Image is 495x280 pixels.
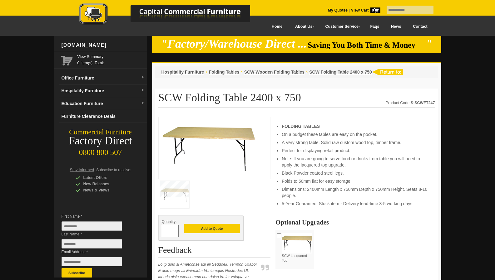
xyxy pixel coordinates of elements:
span: 0 [370,7,380,13]
span: Stay Informed [70,168,94,172]
em: " [426,37,432,50]
li: › [205,69,207,75]
div: Latest Offers [76,175,135,181]
img: return to [372,69,403,75]
li: › [241,69,242,75]
li: On a budget these tables are easy on the pocket. [282,131,428,138]
span: Last Name * [62,231,131,237]
a: Capital Commercial Furniture Logo [62,3,280,28]
h2: Feedback [158,245,271,258]
strong: S-SCWFT247 [411,101,435,105]
img: Capital Commercial Furniture Logo [62,3,280,26]
a: Hospitality Furniture [161,70,204,75]
div: Commercial Furniture [54,128,147,137]
a: Hospitality Furnituredropdown [59,84,147,97]
li: › [306,69,308,75]
label: SCW Lacquered Top [282,233,312,263]
li: Folds to 50mm flat for easy storage. [282,178,428,184]
a: SCW Wooden Folding Tables [244,70,304,75]
div: New Releases [76,181,135,187]
h2: Optional Upgrades [275,219,435,225]
a: My Quotes [328,8,348,12]
img: SCW Lacquered Top [282,233,312,253]
span: Saving You Both Time & Money [308,41,425,49]
img: dropdown [141,76,145,80]
span: Quantity: [162,220,177,224]
span: First Name * [62,213,131,220]
img: SCW Folding Table 2400 x 750 [162,120,255,174]
h1: SCW Folding Table 2400 x 750 [158,92,435,108]
li: A Very strong table. Solid raw custom wood top, timber frame. [282,139,428,146]
strong: View Cart [351,8,380,12]
div: Product Code: [386,100,435,106]
a: Folding Tables [209,70,240,75]
input: Email Address * [62,257,122,266]
a: Office Furnituredropdown [59,72,147,84]
input: First Name * [62,221,122,231]
a: View Summary [77,54,145,60]
span: Email Address * [62,249,131,255]
span: 0 item(s), Total: [77,54,145,65]
li: Black Powder coated steel legs. [282,170,428,176]
input: Last Name * [62,239,122,249]
a: Customer Service [318,20,364,34]
button: Add to Quote [184,224,240,233]
a: SCW Folding Table 2400 x 750 [309,70,372,75]
strong: FOLDING TABLES [282,124,320,129]
div: News & Views [76,187,135,193]
div: [DOMAIN_NAME] [59,36,147,55]
div: 0800 800 507 [54,145,147,157]
span: Subscribe to receive: [96,168,131,172]
a: News [385,20,407,34]
a: About Us [288,20,318,34]
a: Faqs [364,20,385,34]
a: View Cart0 [350,8,380,12]
li: Note: If you are going to serve food or drinks from table you will need to apply the lacquered to... [282,156,428,168]
img: dropdown [141,89,145,92]
button: Subscribe [62,268,92,278]
div: Factory Direct [54,137,147,145]
li: Perfect for displaying retail product. [282,147,428,154]
li: 5-Year Guarantee. Stock item - Delivery lead-time 3-5 working days. [282,200,428,207]
em: "Factory/Warehouse Direct ... [161,37,307,50]
a: Contact [407,20,433,34]
img: dropdown [141,101,145,105]
a: Education Furnituredropdown [59,97,147,110]
a: Furniture Clearance Deals [59,110,147,123]
li: Dimensions: 2400mm Length x 750mm Depth x 750mm Height. Seats 8-10 people. [282,186,428,199]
